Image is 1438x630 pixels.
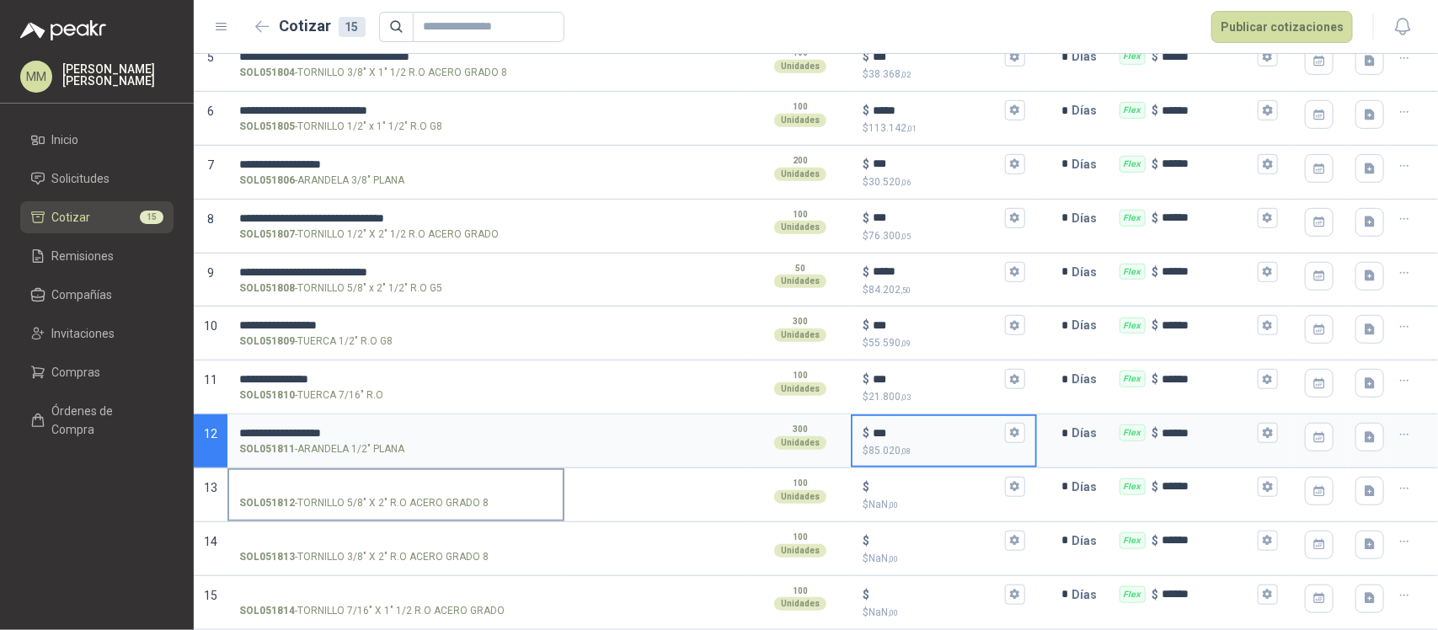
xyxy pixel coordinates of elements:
[863,174,1024,190] p: $
[901,178,911,187] span: ,06
[239,51,553,63] input: SOL051804-TORNILLO 3/8" X 1" 1/2 R.O ACERO GRADO 8
[1120,48,1146,65] div: Flex
[52,208,91,227] span: Cotizar
[863,605,1024,621] p: $
[1258,100,1278,120] button: Flex $
[1258,477,1278,497] button: Flex $
[239,387,295,403] strong: SOL051810
[207,51,214,64] span: 5
[793,154,808,168] p: 200
[873,51,1001,63] input: $$38.368,02
[239,266,553,279] input: SOL051808-TORNILLO 5/8" x 2" 1/2" R.O G5
[1072,40,1104,73] p: Días
[239,227,499,243] p: - TORNILLO 1/2" X 2" 1/2 R.O ACERO GRADO
[1258,585,1278,605] button: Flex $
[1072,362,1104,396] p: Días
[863,531,869,550] p: $
[1163,480,1254,493] input: Flex $
[52,363,101,382] span: Compras
[204,373,217,387] span: 11
[1072,147,1104,181] p: Días
[793,423,808,436] p: 300
[873,588,1001,601] input: $$NaN,00
[1163,51,1254,63] input: Flex $
[1005,315,1025,335] button: $$55.590,09
[239,212,553,225] input: SOL051807-TORNILLO 1/2" X 2" 1/2 R.O ACERO GRADO
[863,155,869,174] p: $
[888,500,898,510] span: ,00
[869,122,917,134] span: 113.142
[873,534,1001,547] input: $$NaN,00
[1163,373,1254,386] input: Flex $
[52,169,110,188] span: Solicitudes
[1152,585,1159,604] p: $
[1163,211,1254,224] input: Flex $
[1072,255,1104,289] p: Días
[239,603,295,619] strong: SOL051814
[52,131,79,149] span: Inicio
[239,119,295,135] strong: SOL051805
[1211,11,1353,43] button: Publicar cotizaciones
[873,157,1001,170] input: $$30.520,06
[873,480,1001,493] input: $$NaN,00
[52,402,158,439] span: Órdenes de Compra
[863,551,1024,567] p: $
[52,247,115,265] span: Remisiones
[20,240,174,272] a: Remisiones
[239,227,295,243] strong: SOL051807
[1152,316,1159,334] p: $
[52,286,113,304] span: Compañías
[1163,157,1254,170] input: Flex $
[1072,524,1104,558] p: Días
[204,535,217,548] span: 14
[1163,104,1254,117] input: Flex $
[901,339,911,348] span: ,09
[1152,531,1159,550] p: $
[1072,201,1104,235] p: Días
[239,441,295,457] strong: SOL051811
[239,319,553,332] input: SOL051809-TUERCA 1/2" R.O G8
[1120,586,1146,603] div: Flex
[1120,371,1146,387] div: Flex
[239,481,553,494] input: SOL051812-TORNILLO 5/8" X 2" R.O ACERO GRADO 8
[863,67,1024,83] p: $
[239,173,295,189] strong: SOL051806
[873,265,1001,278] input: $$84.202,50
[869,337,911,349] span: 55.590
[239,334,393,350] p: - TUERCA 1/2" R.O G8
[20,61,52,93] div: MM
[863,497,1024,513] p: $
[774,490,826,504] div: Unidades
[869,391,911,403] span: 21.800
[863,335,1024,351] p: $
[1005,100,1025,120] button: $$113.142,01
[1120,156,1146,173] div: Flex
[239,495,489,511] p: - TORNILLO 5/8" X 2" R.O ACERO GRADO 8
[20,318,174,350] a: Invitaciones
[1005,46,1025,67] button: $$38.368,02
[1163,534,1254,547] input: Flex $
[869,230,911,242] span: 76.300
[239,334,295,350] strong: SOL051809
[863,47,869,66] p: $
[1258,262,1278,282] button: Flex $
[1152,155,1159,174] p: $
[239,535,553,547] input: SOL051813-TORNILLO 3/8" X 2" R.O ACERO GRADO 8
[20,356,174,388] a: Compras
[204,481,217,494] span: 13
[873,211,1001,224] input: $$76.300,05
[774,544,826,558] div: Unidades
[888,554,898,563] span: ,00
[793,585,808,598] p: 100
[1120,318,1146,334] div: Flex
[239,589,553,601] input: SOL051814-TORNILLO 7/16" X 1" 1/2 R.O ACERO GRADO
[873,319,1001,332] input: $$55.590,09
[901,70,911,79] span: ,02
[906,124,917,133] span: ,01
[20,201,174,233] a: Cotizar15
[1005,477,1025,497] button: $$NaN,00
[1163,265,1254,278] input: Flex $
[1072,578,1104,611] p: Días
[863,389,1024,405] p: $
[239,603,505,619] p: - TORNILLO 7/16" X 1" 1/2 R.O ACERO GRADO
